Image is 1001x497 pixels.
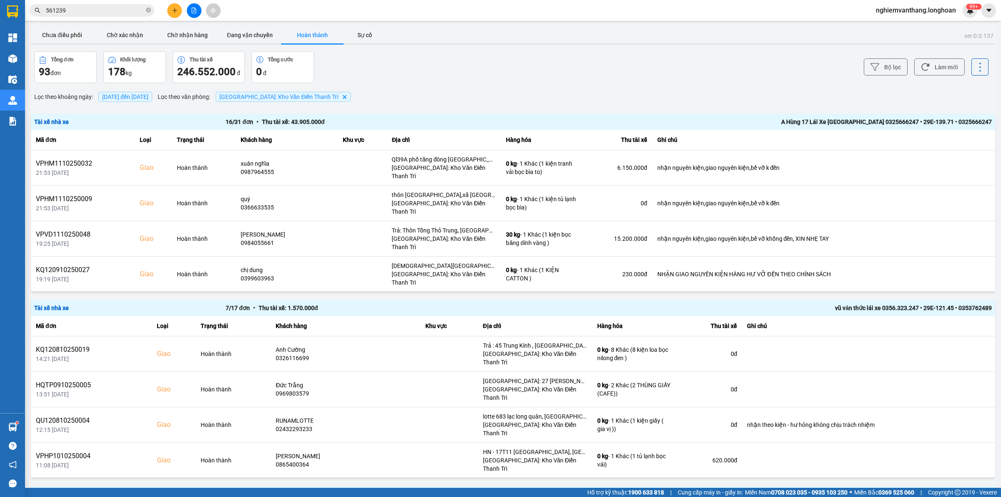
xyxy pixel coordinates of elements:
button: Hoàn thành [281,27,344,43]
span: 93 [39,66,50,78]
div: 13:51 [DATE] [36,390,147,399]
span: 0 [256,66,262,78]
th: Hàng hóa [592,316,676,336]
div: 14:21 [DATE] [36,355,147,363]
div: 0865400364 [276,460,415,469]
img: dashboard-icon [8,33,17,42]
div: HN - 17T11 [GEOGRAPHIC_DATA], [GEOGRAPHIC_DATA] [483,448,587,456]
div: 02432293233 [276,425,415,433]
div: [GEOGRAPHIC_DATA]: Kho Văn Điển Thanh Trì [392,235,496,251]
div: 12:15 [DATE] [36,426,147,434]
div: 19:25 [DATE] [36,240,130,248]
span: 0 kg [597,382,608,389]
div: [DEMOGRAPHIC_DATA][GEOGRAPHIC_DATA], xã [GEOGRAPHIC_DATA], [GEOGRAPHIC_DATA] [392,262,496,270]
div: Giao [157,384,191,394]
th: Trạng thái [196,316,271,336]
button: Khối lượng178kg [103,51,166,83]
span: | [670,488,672,497]
th: Ghi chú [652,130,995,150]
span: | [921,488,922,497]
div: Hoàn thành [177,164,231,172]
div: lotte 683 lạc long quân, [GEOGRAPHIC_DATA], hn [483,412,587,421]
th: Khách hàng [236,130,338,150]
div: [GEOGRAPHIC_DATA]: 27 [PERSON_NAME], DỊCH VỌNG, CẦU GIẤY, HN [483,377,587,385]
div: nhận nguyên kiện,giao nguyên kiện,bể vỡ khồng đền, XIN NHẸ TAY [657,235,990,243]
div: Đức Trắng [276,381,415,389]
div: Thu tài xế [589,135,647,145]
div: - 2 Khác (2 THÙNG GIẤY (CAFE)) [597,381,671,398]
div: Giao [140,234,167,244]
span: caret-down [985,7,993,14]
span: 0 kg [506,267,517,273]
div: - 1 Khác (1 kiện giấy ( gia vị )) [597,416,671,433]
strong: 0369 525 060 [878,489,914,496]
div: RUNAMLOTTE [276,416,415,425]
th: Trạng thái [172,130,236,150]
button: Chưa điều phối [31,27,93,43]
button: Tổng cước0 đ [252,51,314,83]
button: Đang vận chuyển [219,27,281,43]
div: Khối lượng [120,57,146,63]
span: Miền Nam [745,488,848,497]
img: icon-new-feature [966,7,974,14]
div: Giao [157,455,191,465]
th: Mã đơn [31,130,135,150]
th: Địa chỉ [387,130,501,150]
span: Lọc theo văn phòng : [158,92,210,101]
button: Bộ lọc [864,58,908,76]
button: Chờ nhận hàng [156,27,219,43]
div: - 1 Khác (1 kiện tủ lạnh bọc bìa) [506,195,579,212]
div: Hoàn thành [201,385,266,394]
div: Giao [140,269,167,279]
img: warehouse-icon [8,75,17,84]
button: Thu tài xế246.552.000 đ [173,51,245,83]
span: nghiemvanthang.longhoan [869,5,963,15]
div: - 1 Khác (1 KIỆN CATTON ) [506,266,579,283]
div: Tổng cước [268,57,293,63]
div: kg [108,65,161,78]
div: [GEOGRAPHIC_DATA]: Kho Văn Điển Thanh Trì [392,164,496,180]
div: Hoàn thành [177,235,231,243]
span: • [250,305,259,311]
span: search [35,8,40,13]
span: close-circle [146,8,151,13]
span: Lọc theo khoảng ngày : [34,92,93,101]
div: quý [241,195,333,203]
span: ⚪️ [850,491,852,494]
span: file-add [191,8,197,13]
th: Địa chỉ [478,316,592,336]
span: 246.552.000 [177,66,236,78]
div: [PERSON_NAME] [276,452,415,460]
span: Cung cấp máy in - giấy in: [678,488,743,497]
div: Ql39A phố tăng đông [GEOGRAPHIC_DATA] [392,155,496,164]
div: NHẬN GIAO NGUYÊN KIỆN HÀNG HƯ VỠ ĐỀN THEO CHÍNH SÁCH [657,270,990,278]
div: - 8 Khác (8 kiện loa bọc nilong đen ) [597,346,671,362]
div: 0984055661 [241,239,333,247]
th: Khu vực [338,130,387,150]
input: Tìm tên, số ĐT hoặc mã đơn [46,6,144,15]
div: nhận nguyên kiện,giao nguyên kiện,bể vỡ k đền [657,199,990,207]
div: 16 / 31 đơn Thu tài xế: 43.905.000 đ [226,117,609,126]
img: warehouse-icon [8,96,17,105]
div: 0366633535 [241,203,333,212]
div: 0326116699 [276,354,415,362]
div: 230.000 đ [589,270,647,278]
div: VPHM1110250032 [36,159,130,169]
span: 0 kg [506,160,517,167]
span: Hỗ trợ kỹ thuật: [587,488,664,497]
div: thôn [GEOGRAPHIC_DATA],xã [GEOGRAPHIC_DATA],[GEOGRAPHIC_DATA] [392,191,496,199]
span: [DATE] đến [DATE] [98,92,152,102]
button: caret-down [981,3,996,18]
div: 0 đ [589,199,647,207]
span: 0 kg [597,417,608,424]
img: solution-icon [8,117,17,126]
div: Hoàn thành [201,421,266,429]
div: đ [177,65,240,78]
button: plus [167,3,182,18]
div: Thu tài xế [189,57,213,63]
th: Khu vực [420,316,478,336]
div: 620.000 đ [681,456,737,464]
svg: Delete [342,94,347,99]
div: vũ văn thức lái xe 0356.323.247 • 29E-121.45 • 0353762489 [609,303,992,313]
div: [GEOGRAPHIC_DATA]: Kho Văn Điển Thanh Trì [392,270,496,287]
